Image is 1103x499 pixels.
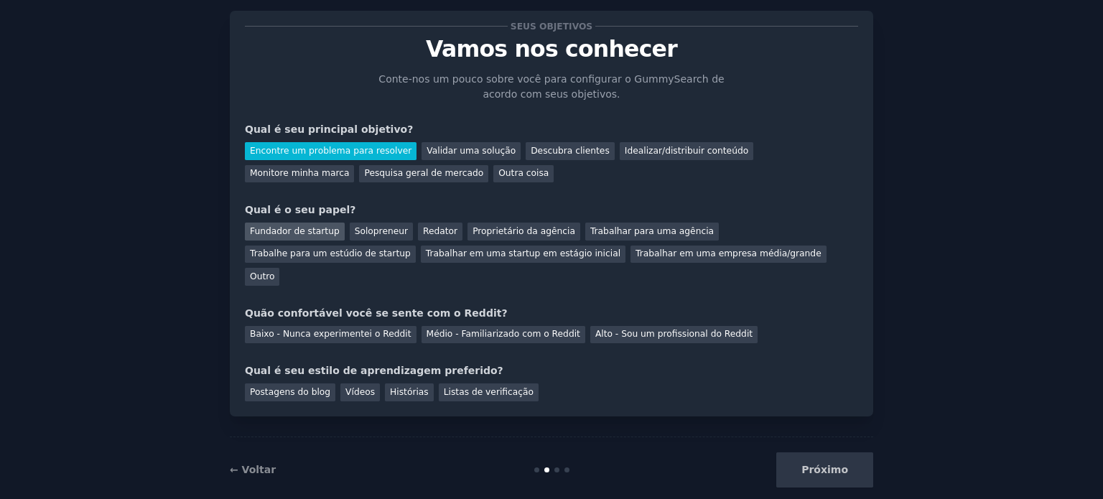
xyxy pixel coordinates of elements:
[250,226,340,236] font: Fundador de startup
[245,365,503,376] font: Qual é seu estilo de aprendizagem preferido?
[590,226,714,236] font: Trabalhar para uma agência
[245,204,355,215] font: Qual é o seu papel?
[245,123,413,135] font: Qual é seu principal objetivo?
[473,226,575,236] font: Proprietário da agência
[511,22,592,32] font: Seus objetivos
[364,168,483,178] font: Pesquisa geral de mercado
[427,146,516,156] font: Validar uma solução
[636,248,822,258] font: Trabalhar em uma empresa média/grande
[390,387,429,397] font: Histórias
[250,329,411,339] font: Baixo - Nunca experimentei o Reddit
[625,146,748,156] font: Idealizar/distribuir conteúdo
[378,73,724,100] font: Conte-nos um pouco sobre você para configurar o GummySearch de acordo com seus objetivos.
[595,329,753,339] font: Alto - Sou um profissional do Reddit
[250,387,330,397] font: Postagens do blog
[423,226,457,236] font: Redator
[427,329,580,339] font: Médio - Familiarizado com o Reddit
[250,146,411,156] font: Encontre um problema para resolver
[230,464,276,475] a: ← Voltar
[531,146,610,156] font: Descubra clientes
[250,248,411,258] font: Trabalhe para um estúdio de startup
[245,307,508,319] font: Quão confortável você se sente com o Reddit?
[498,168,549,178] font: Outra coisa
[250,168,349,178] font: Monitore minha marca
[345,387,375,397] font: Vídeos
[426,248,620,258] font: Trabalhar em uma startup em estágio inicial
[250,271,274,281] font: Outro
[444,387,534,397] font: Listas de verificação
[355,226,408,236] font: Solopreneur
[426,36,677,62] font: Vamos nos conhecer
